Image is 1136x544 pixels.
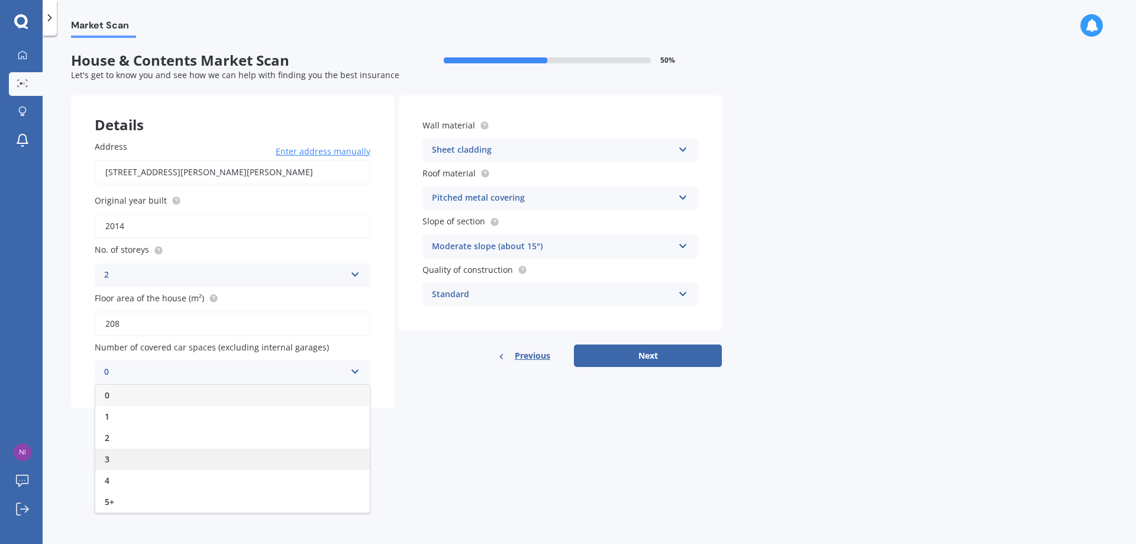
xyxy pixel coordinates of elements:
[422,216,485,227] span: Slope of section
[105,411,109,422] span: 1
[432,143,673,157] div: Sheet cladding
[105,432,109,443] span: 2
[276,146,370,157] span: Enter address manually
[95,311,370,336] input: Enter floor area
[515,347,550,365] span: Previous
[105,475,109,486] span: 4
[660,56,675,65] span: 50 %
[574,345,722,367] button: Next
[71,20,136,36] span: Market Scan
[104,268,346,282] div: 2
[95,160,370,185] input: Enter address
[95,292,204,304] span: Floor area of the house (m²)
[422,120,475,131] span: Wall material
[95,141,127,152] span: Address
[432,240,673,254] div: Moderate slope (about 15°)
[95,195,167,206] span: Original year built
[104,365,346,379] div: 0
[105,453,109,465] span: 3
[105,496,114,507] span: 5+
[432,288,673,302] div: Standard
[432,191,673,205] div: Pitched metal covering
[95,342,329,353] span: Number of covered car spaces (excluding internal garages)
[14,443,31,461] img: 26ec4d2695cd03cbe5e51c70735d784d
[71,95,394,131] div: Details
[105,390,109,401] span: 0
[71,69,399,81] span: Let's get to know you and see how we can help with finding you the best insurance
[422,168,476,179] span: Roof material
[95,244,149,256] span: No. of storeys
[71,52,396,69] span: House & Contents Market Scan
[95,214,370,239] input: Enter year
[422,264,513,275] span: Quality of construction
